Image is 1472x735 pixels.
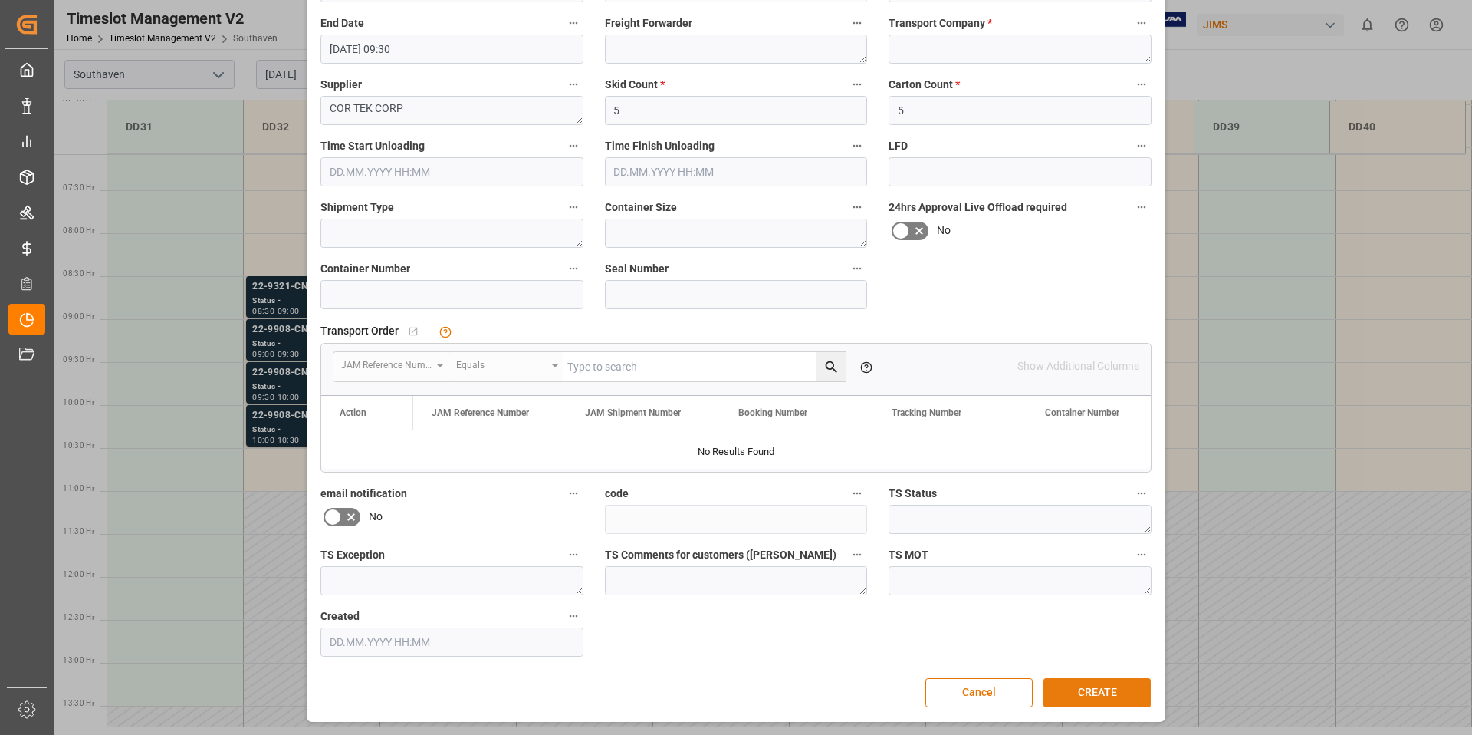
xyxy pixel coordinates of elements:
span: Skid Count [605,77,665,93]
button: Shipment Type [563,197,583,217]
button: Transport Company * [1132,13,1152,33]
span: 24hrs Approval Live Offload required [889,199,1067,216]
span: No [369,509,383,525]
button: Created [563,606,583,626]
button: TS MOT [1132,545,1152,565]
input: DD.MM.YYYY HH:MM [605,157,868,186]
button: code [847,483,867,503]
button: Container Number [563,259,583,279]
button: Skid Count * [847,74,867,94]
input: Type to search [563,352,846,381]
button: TS Status [1132,483,1152,503]
span: email notification [320,486,407,502]
span: code [605,486,629,502]
input: DD.MM.YYYY HH:MM [320,157,583,186]
span: Container Size [605,199,677,216]
div: JAM Reference Number [341,354,432,372]
button: 24hrs Approval Live Offload required [1132,197,1152,217]
span: Time Start Unloading [320,138,425,154]
span: Time Finish Unloading [605,138,715,154]
button: Time Start Unloading [563,136,583,156]
span: Container Number [1045,407,1119,418]
button: TS Exception [563,545,583,565]
span: TS Comments for customers ([PERSON_NAME]) [605,547,836,563]
span: Seal Number [605,261,669,277]
button: Container Size [847,197,867,217]
span: Carton Count [889,77,960,93]
button: Freight Forwarder [847,13,867,33]
button: Carton Count * [1132,74,1152,94]
span: Freight Forwarder [605,15,692,31]
input: DD.MM.YYYY HH:MM [320,628,583,657]
textarea: COR TEK CORP [320,96,583,125]
span: LFD [889,138,908,154]
span: Tracking Number [892,407,961,418]
span: No [937,222,951,239]
div: Equals [456,354,547,372]
span: JAM Shipment Number [585,407,681,418]
span: Created [320,608,360,625]
span: Supplier [320,77,362,93]
input: DD.MM.YYYY HH:MM [320,35,583,64]
button: CREATE [1043,678,1151,707]
button: Seal Number [847,259,867,279]
span: TS Exception [320,547,385,563]
button: search button [816,352,846,381]
span: End Date [320,15,364,31]
button: TS Comments for customers ([PERSON_NAME]) [847,545,867,565]
span: Booking Number [738,407,807,418]
span: JAM Reference Number [432,407,529,418]
button: open menu [333,352,449,381]
button: Supplier [563,74,583,94]
button: open menu [449,352,563,381]
span: Shipment Type [320,199,394,216]
button: Cancel [925,678,1033,707]
span: Transport Company [889,15,992,31]
span: Container Number [320,261,410,277]
span: TS Status [889,486,937,502]
button: Time Finish Unloading [847,136,867,156]
button: End Date [563,13,583,33]
span: Transport Order [320,323,399,339]
button: LFD [1132,136,1152,156]
button: email notification [563,483,583,503]
span: TS MOT [889,547,928,563]
div: Action [340,407,366,418]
